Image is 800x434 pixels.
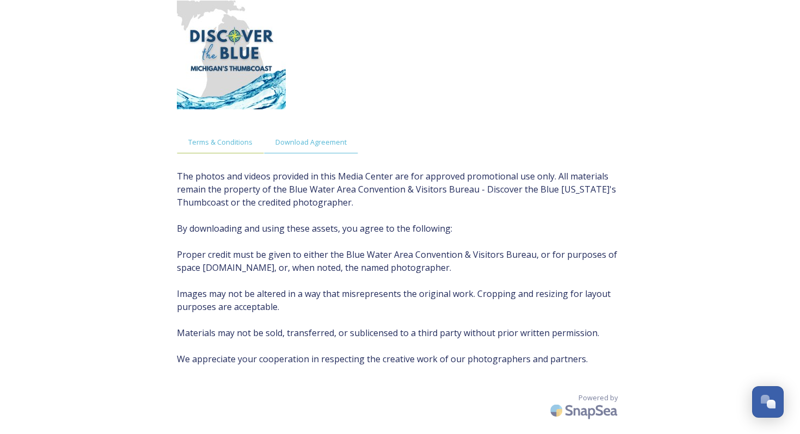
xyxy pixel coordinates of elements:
button: Open Chat [752,386,784,418]
span: Powered by [579,393,618,403]
span: Terms & Conditions [188,137,253,147]
img: SnapSea Logo [547,398,623,423]
img: 1710423113617.jpeg [177,1,286,109]
span: Download Agreement [275,137,347,147]
span: The photos and videos provided in this Media Center are for approved promotional use only. All ma... [177,170,623,365]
